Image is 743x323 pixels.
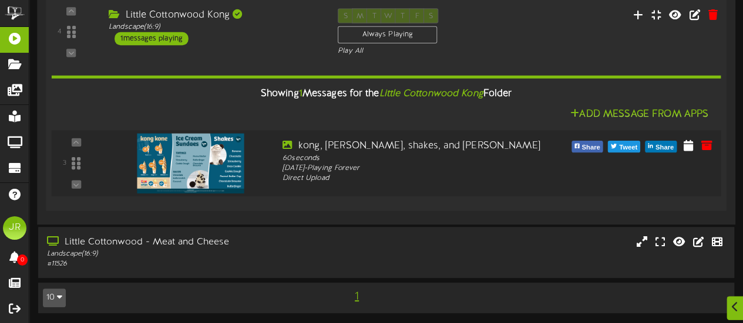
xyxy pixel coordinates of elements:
div: Direct Upload [283,174,546,184]
div: Landscape ( 16:9 ) [47,249,320,259]
div: Play All [338,46,492,56]
span: 0 [17,254,28,266]
button: Add Message From Apps [567,107,712,121]
div: 60 seconds [283,153,546,164]
div: kong, [PERSON_NAME], shakes, and [PERSON_NAME] [283,140,546,153]
i: Little Cottonwood Kong [379,89,483,99]
span: Share [579,141,602,154]
div: Little Cottonwood Kong [109,8,320,22]
span: Tweet [617,141,640,154]
div: Landscape ( 16:9 ) [109,22,320,32]
button: Tweet [608,141,640,152]
button: Share [645,141,677,152]
div: Little Cottonwood - Meat and Cheese [47,236,320,249]
div: [DATE] - Playing Forever [283,164,546,174]
div: JR [3,216,26,240]
div: # 11526 [47,259,320,269]
div: Always Playing [338,26,437,44]
button: 10 [43,288,66,307]
div: 1 messages playing [115,32,189,45]
div: Showing Messages for the Folder [42,81,729,107]
span: 1 [299,89,302,99]
button: Share [571,141,603,152]
span: 1 [352,290,362,303]
img: 1552bf9b-72f8-4789-a40d-8167deed83ea.png [137,133,244,193]
span: Share [653,141,676,154]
